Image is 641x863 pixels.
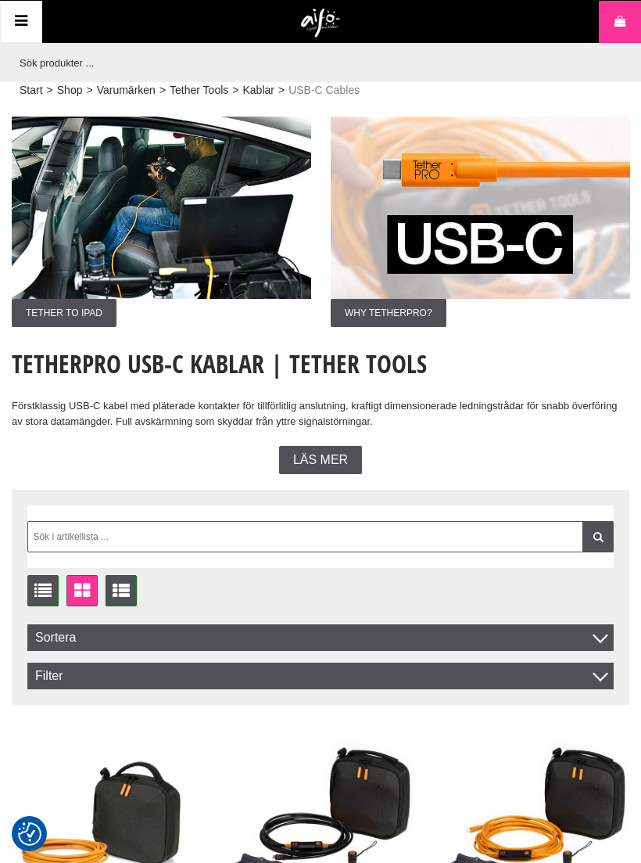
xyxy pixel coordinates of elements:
[57,82,83,99] a: Shop
[12,117,311,327] a: Annons:002 ban-tet-tetherpro010.jpgTether to Ipad
[106,575,137,606] a: Utökad listvisning
[86,82,92,99] span: >
[66,575,98,606] a: Fönstervisning
[12,398,629,431] p: Förstklassig USB-C kabel med pläterade kontakter för tillförlitlig anslutning, kraftigt dimension...
[331,117,630,299] img: Annons:003 ban-tet-USB-C.jpg
[12,117,311,299] img: Annons:002 ban-tet-tetherpro010.jpg
[12,43,621,82] input: Sök produkter ...
[97,82,156,99] a: Varumärken
[232,82,238,99] span: >
[20,82,43,99] a: Start
[47,82,53,99] span: >
[12,299,116,327] span: Tether to Ipad
[27,575,59,606] a: Listvisning
[18,822,41,846] img: Revisit consent button
[27,624,614,651] span: Sortera
[12,347,629,381] h1: TetherPro USB-C Kablar | Tether Tools
[293,453,348,467] span: Läs mer
[159,82,166,99] span: >
[27,663,614,689] div: Filter
[582,521,614,552] a: Filtrera
[170,82,228,99] a: Tether Tools
[18,820,41,848] button: Samtyckesinställningar
[27,521,614,552] input: Sök i artikellista ...
[301,9,341,38] img: logo.png
[242,82,274,99] a: Kablar
[288,82,360,99] span: USB-C Cables
[278,82,285,99] span: >
[331,299,446,327] span: Why TetherPro?
[331,117,630,327] a: Annons:003 ban-tet-USB-C.jpgWhy TetherPro?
